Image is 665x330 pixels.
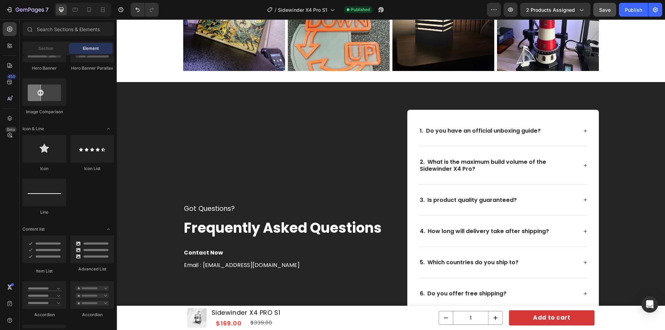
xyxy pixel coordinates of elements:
[70,166,114,172] div: Icon List
[303,108,424,115] p: 1. Do you have an official unboxing guide?
[303,177,400,184] p: 3. Is product quality guaranteed?
[23,312,66,318] div: Accordion
[372,292,386,305] button: increment
[70,312,114,318] div: Accordion
[67,230,268,237] p: Contact Now
[303,139,460,152] p: 2. What is the maximum build volume of the Sidewinder X4 Pro?
[23,209,66,215] div: Line
[23,226,45,232] span: Content list
[23,268,66,274] div: Item List
[416,294,453,303] div: Add to cart
[67,185,268,194] p: Got Questions?
[593,3,616,17] button: Save
[520,3,591,17] button: 2 products assigned
[303,208,432,215] p: 4. How long will delivery take after shipping?
[117,19,665,330] iframe: Design area
[3,3,52,17] button: 7
[67,242,268,250] p: Email : [EMAIL_ADDRESS][DOMAIN_NAME]
[103,123,114,134] span: Toggle open
[38,45,53,52] span: Section
[303,271,390,277] p: 6. Do you offer free shipping?
[351,7,370,13] span: Published
[23,65,66,71] div: Hero Banner
[7,74,17,79] div: 450
[23,126,44,132] span: Icon & Line
[23,109,66,115] div: Image Comparison
[131,3,159,17] div: Undo/Redo
[278,6,327,14] span: Sidewinder X4 Pro S1
[103,224,114,235] span: Toggle open
[641,296,658,313] div: Open Intercom Messenger
[45,6,48,14] p: 7
[70,266,114,272] div: Advanced List
[392,291,478,306] button: Add to cart
[23,22,114,36] input: Search Sections & Elements
[619,3,648,17] button: Publish
[133,298,205,308] div: $339.00
[303,240,402,246] p: 5. Which countries do you ship to?
[336,292,372,305] input: quantity
[275,6,276,14] span: /
[526,6,575,14] span: 2 products assigned
[67,199,268,217] p: Frequently Asked Questions
[322,292,336,305] button: decrement
[70,65,114,71] div: Hero Banner Parallax
[5,127,17,132] div: Beta
[23,166,66,172] div: Icon
[625,6,642,14] div: Publish
[599,7,611,13] span: Save
[83,45,99,52] span: Element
